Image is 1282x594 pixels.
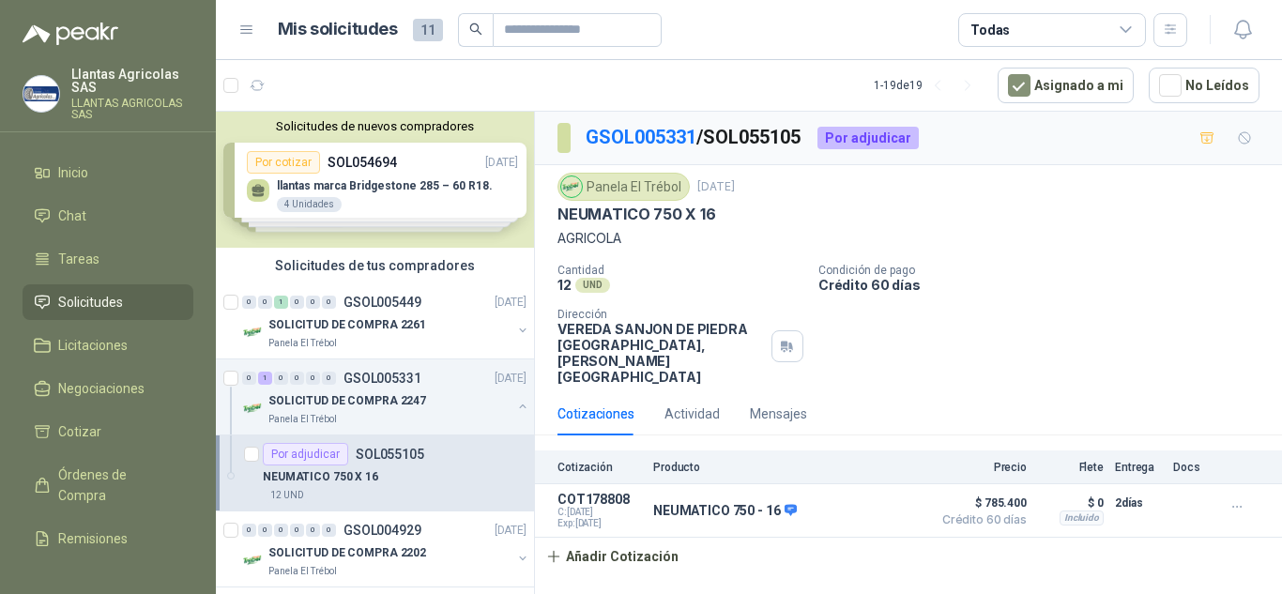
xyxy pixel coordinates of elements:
[322,524,336,537] div: 0
[242,549,265,571] img: Company Logo
[268,412,337,427] p: Panela El Trébol
[557,264,803,277] p: Cantidad
[290,372,304,385] div: 0
[71,98,193,120] p: LLANTAS AGRICOLAS SAS
[653,461,922,474] p: Producto
[322,372,336,385] div: 0
[23,198,193,234] a: Chat
[586,123,802,152] p: / SOL055105
[278,16,398,43] h1: Mis solicitudes
[274,524,288,537] div: 0
[1149,68,1259,103] button: No Leídos
[290,296,304,309] div: 0
[575,278,610,293] div: UND
[557,228,1259,249] p: AGRICOLA
[1060,510,1104,525] div: Incluido
[242,397,265,419] img: Company Logo
[58,292,123,312] span: Solicitudes
[697,178,735,196] p: [DATE]
[216,112,534,248] div: Solicitudes de nuevos compradoresPor cotizarSOL054694[DATE] llantas marca Bridgestone 285 – 60 R1...
[58,335,128,356] span: Licitaciones
[469,23,482,36] span: search
[23,23,118,45] img: Logo peakr
[242,524,256,537] div: 0
[557,321,764,385] p: VEREDA SANJON DE PIEDRA [GEOGRAPHIC_DATA] , [PERSON_NAME][GEOGRAPHIC_DATA]
[322,296,336,309] div: 0
[242,519,530,579] a: 0 0 0 0 0 0 GSOL004929[DATE] Company LogoSOLICITUD DE COMPRA 2202Panela El Trébol
[71,68,193,94] p: Llantas Agricolas SAS
[750,404,807,424] div: Mensajes
[557,308,764,321] p: Dirección
[23,284,193,320] a: Solicitudes
[1115,461,1162,474] p: Entrega
[818,277,1274,293] p: Crédito 60 días
[263,468,378,486] p: NEUMATICO 750 X 16
[216,435,534,511] a: Por adjudicarSOL055105NEUMATICO 750 X 1612 UND
[268,392,426,410] p: SOLICITUD DE COMPRA 2247
[23,155,193,190] a: Inicio
[664,404,720,424] div: Actividad
[23,414,193,449] a: Cotizar
[970,20,1010,40] div: Todas
[23,521,193,556] a: Remisiones
[306,524,320,537] div: 0
[223,119,527,133] button: Solicitudes de nuevos compradores
[586,126,696,148] a: GSOL005331
[58,421,101,442] span: Cotizar
[242,296,256,309] div: 0
[58,465,176,506] span: Órdenes de Compra
[242,291,530,351] a: 0 0 1 0 0 0 GSOL005449[DATE] Company LogoSOLICITUD DE COMPRA 2261Panela El Trébol
[58,249,99,269] span: Tareas
[274,372,288,385] div: 0
[23,457,193,513] a: Órdenes de Compra
[268,316,426,334] p: SOLICITUD DE COMPRA 2261
[933,492,1027,514] span: $ 785.400
[817,127,919,149] div: Por adjudicar
[557,461,642,474] p: Cotización
[557,518,642,529] span: Exp: [DATE]
[58,528,128,549] span: Remisiones
[23,241,193,277] a: Tareas
[874,70,983,100] div: 1 - 19 de 19
[23,371,193,406] a: Negociaciones
[268,544,426,562] p: SOLICITUD DE COMPRA 2202
[557,507,642,518] span: C: [DATE]
[268,336,337,351] p: Panela El Trébol
[557,205,716,224] p: NEUMATICO 750 X 16
[557,277,572,293] p: 12
[495,522,527,540] p: [DATE]
[495,370,527,388] p: [DATE]
[216,248,534,283] div: Solicitudes de tus compradores
[1038,492,1104,514] p: $ 0
[274,296,288,309] div: 1
[258,296,272,309] div: 0
[356,448,424,461] p: SOL055105
[242,367,530,427] a: 0 1 0 0 0 0 GSOL005331[DATE] Company LogoSOLICITUD DE COMPRA 2247Panela El Trébol
[818,264,1274,277] p: Condición de pago
[557,173,690,201] div: Panela El Trébol
[290,524,304,537] div: 0
[1038,461,1104,474] p: Flete
[268,564,337,579] p: Panela El Trébol
[258,524,272,537] div: 0
[23,76,59,112] img: Company Logo
[1115,492,1162,514] p: 2 días
[258,372,272,385] div: 1
[306,296,320,309] div: 0
[343,524,421,537] p: GSOL004929
[1173,461,1211,474] p: Docs
[263,488,312,503] div: 12 UND
[58,162,88,183] span: Inicio
[242,321,265,343] img: Company Logo
[535,538,689,575] button: Añadir Cotización
[933,514,1027,525] span: Crédito 60 días
[413,19,443,41] span: 11
[998,68,1134,103] button: Asignado a mi
[58,378,145,399] span: Negociaciones
[343,296,421,309] p: GSOL005449
[495,294,527,312] p: [DATE]
[343,372,421,385] p: GSOL005331
[933,461,1027,474] p: Precio
[23,327,193,363] a: Licitaciones
[557,404,634,424] div: Cotizaciones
